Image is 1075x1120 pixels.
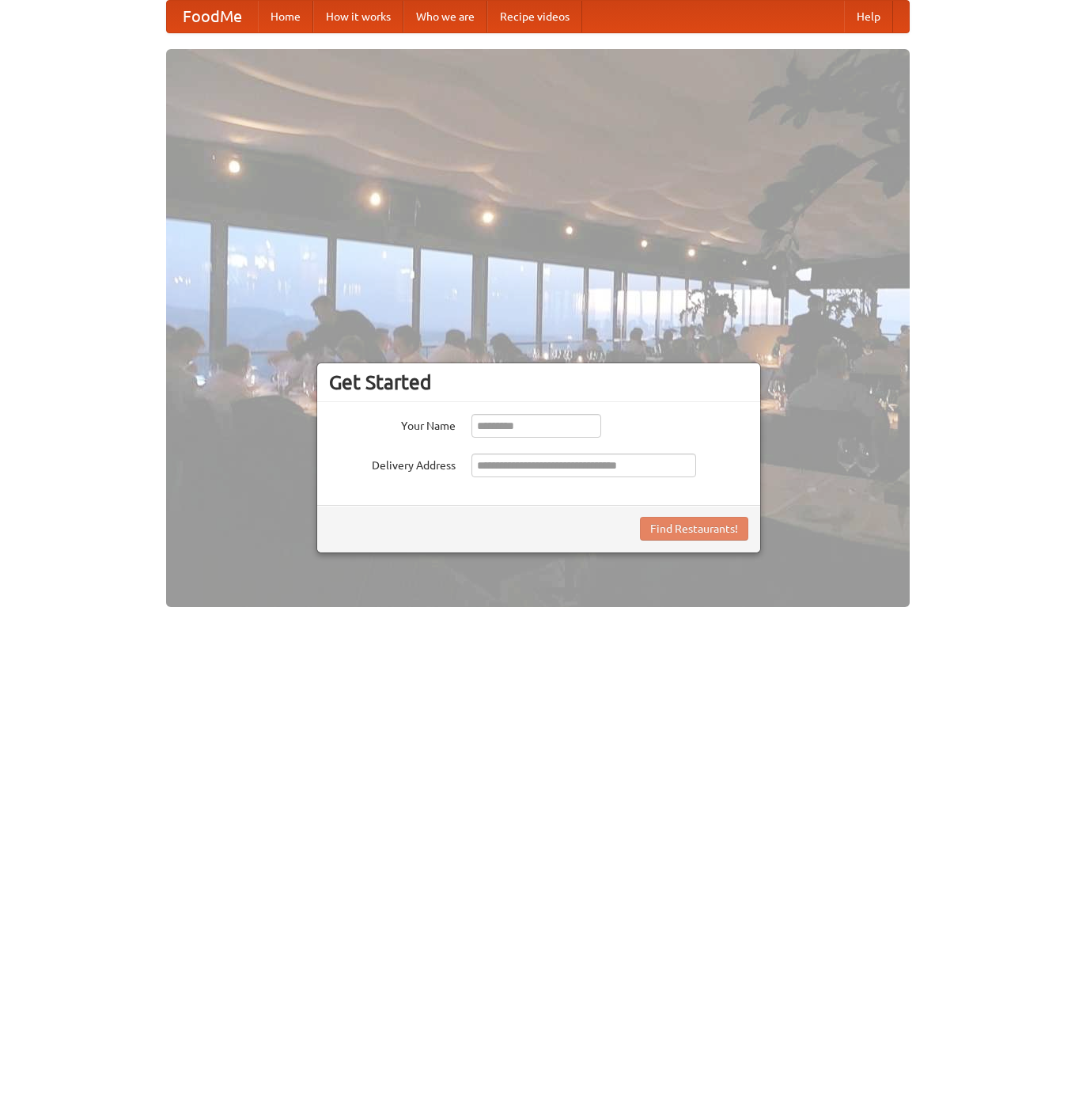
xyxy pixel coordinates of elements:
[313,1,403,32] a: How it works
[844,1,893,32] a: Help
[329,454,456,473] label: Delivery Address
[329,414,456,434] label: Your Name
[640,517,748,541] button: Find Restaurants!
[167,1,258,32] a: FoodMe
[487,1,582,32] a: Recipe videos
[403,1,487,32] a: Who we are
[329,370,748,394] h3: Get Started
[258,1,313,32] a: Home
